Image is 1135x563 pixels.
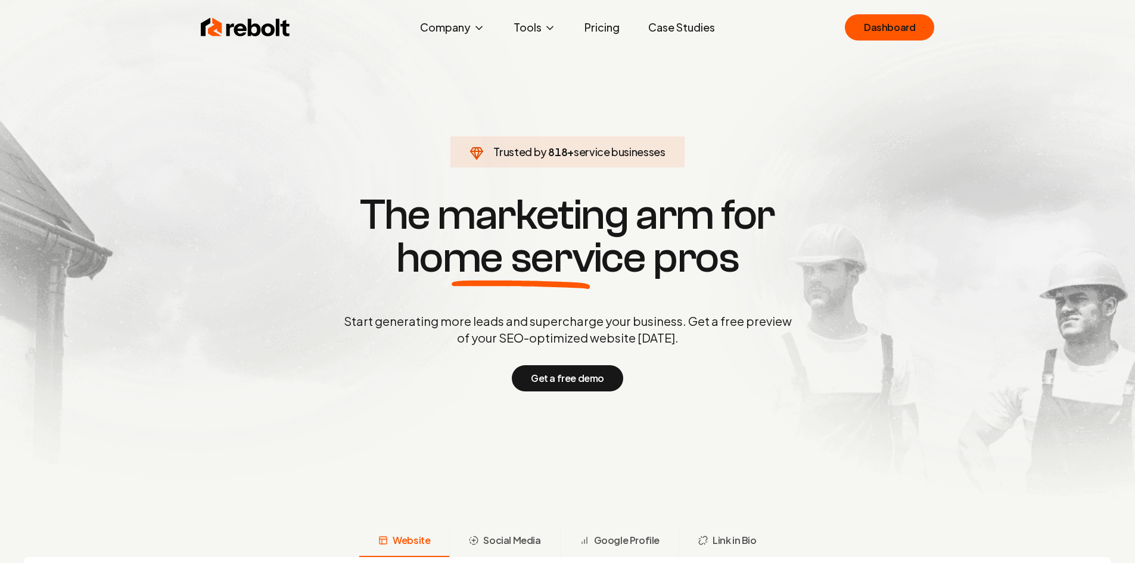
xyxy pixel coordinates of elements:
[575,15,629,39] a: Pricing
[567,145,574,158] span: +
[411,15,495,39] button: Company
[574,145,666,158] span: service businesses
[201,15,290,39] img: Rebolt Logo
[548,144,567,160] span: 818
[393,533,430,548] span: Website
[679,526,776,557] button: Link in Bio
[282,194,854,279] h1: The marketing arm for pros
[560,526,679,557] button: Google Profile
[639,15,724,39] a: Case Studies
[845,14,934,41] a: Dashboard
[493,145,546,158] span: Trusted by
[396,237,646,279] span: home service
[483,533,540,548] span: Social Media
[359,526,449,557] button: Website
[713,533,757,548] span: Link in Bio
[504,15,565,39] button: Tools
[341,313,794,346] p: Start generating more leads and supercharge your business. Get a free preview of your SEO-optimiz...
[449,526,559,557] button: Social Media
[512,365,623,391] button: Get a free demo
[594,533,660,548] span: Google Profile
